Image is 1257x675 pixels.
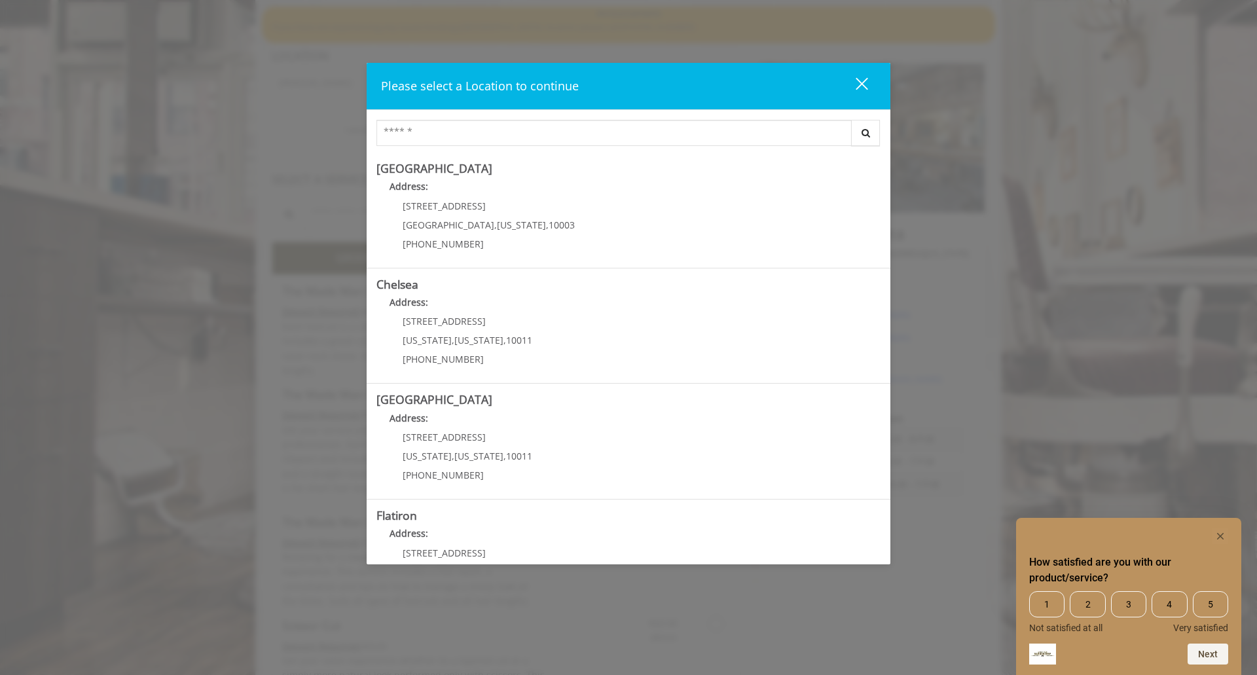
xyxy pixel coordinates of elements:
[376,276,418,292] b: Chelsea
[858,128,873,137] i: Search button
[376,392,492,407] b: [GEOGRAPHIC_DATA]
[454,334,503,346] span: [US_STATE]
[403,200,486,212] span: [STREET_ADDRESS]
[1193,591,1228,617] span: 5
[376,507,417,523] b: Flatiron
[452,450,454,462] span: ,
[403,334,452,346] span: [US_STATE]
[390,180,428,192] b: Address:
[494,219,497,231] span: ,
[1029,623,1102,633] span: Not satisfied at all
[831,73,876,100] button: close dialog
[403,315,486,327] span: [STREET_ADDRESS]
[506,450,532,462] span: 10011
[390,527,428,539] b: Address:
[403,219,494,231] span: [GEOGRAPHIC_DATA]
[376,160,492,176] b: [GEOGRAPHIC_DATA]
[549,219,575,231] span: 10003
[1070,591,1105,617] span: 2
[452,334,454,346] span: ,
[1152,591,1187,617] span: 4
[1029,528,1228,665] div: How satisfied are you with our product/service? Select an option from 1 to 5, with 1 being Not sa...
[403,469,484,481] span: [PHONE_NUMBER]
[376,120,852,146] input: Search Center
[403,238,484,250] span: [PHONE_NUMBER]
[403,547,486,559] span: [STREET_ADDRESS]
[1029,555,1228,586] h2: How satisfied are you with our product/service? Select an option from 1 to 5, with 1 being Not sa...
[1029,591,1228,633] div: How satisfied are you with our product/service? Select an option from 1 to 5, with 1 being Not sa...
[497,219,546,231] span: [US_STATE]
[841,77,867,96] div: close dialog
[1212,528,1228,544] button: Hide survey
[403,353,484,365] span: [PHONE_NUMBER]
[506,334,532,346] span: 10011
[1111,591,1146,617] span: 3
[390,296,428,308] b: Address:
[403,450,452,462] span: [US_STATE]
[503,334,506,346] span: ,
[376,120,881,153] div: Center Select
[381,78,579,94] span: Please select a Location to continue
[1188,644,1228,665] button: Next question
[403,431,486,443] span: [STREET_ADDRESS]
[546,219,549,231] span: ,
[1029,591,1065,617] span: 1
[454,450,503,462] span: [US_STATE]
[1173,623,1228,633] span: Very satisfied
[503,450,506,462] span: ,
[390,412,428,424] b: Address:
